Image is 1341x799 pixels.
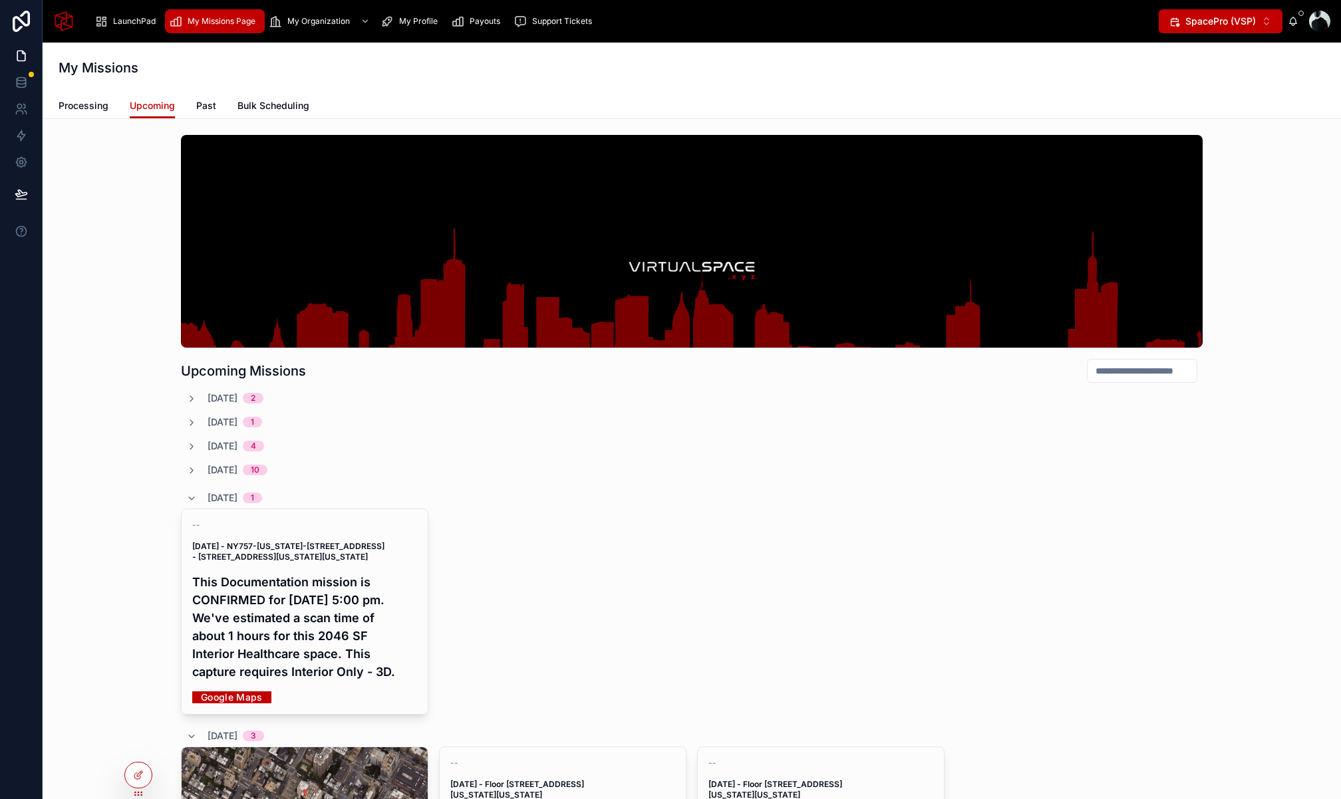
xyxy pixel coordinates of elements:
a: Bulk Scheduling [237,94,309,120]
span: Support Tickets [532,16,592,27]
span: My Organization [287,16,350,27]
a: LaunchPad [90,9,165,33]
h1: Upcoming Missions [181,362,306,380]
span: Past [196,99,216,112]
a: Payouts [447,9,510,33]
a: My Organization [265,9,376,33]
a: Support Tickets [510,9,601,33]
span: [DATE] [208,415,237,429]
h1: My Missions [59,58,138,77]
span: [DATE] [208,439,237,453]
a: My Profile [376,9,447,33]
div: 4 [251,441,256,451]
span: [DATE] [208,463,237,477]
span: My Missions Page [188,16,255,27]
a: Past [196,94,216,120]
a: Google Maps [192,687,271,707]
span: LaunchPad [113,16,156,27]
a: Processing [59,94,108,120]
span: Upcoming [130,99,175,112]
span: [DATE] [208,491,237,505]
div: 2 [251,393,255,403]
img: App logo [53,11,74,32]
span: [DATE] [208,392,237,405]
span: -- [450,758,458,768]
h4: This Documentation mission is CONFIRMED for [DATE] 5:00 pm. We've estimated a scan time of about ... [192,573,417,681]
strong: [DATE] - NY757-[US_STATE]-[STREET_ADDRESS] - [STREET_ADDRESS][US_STATE][US_STATE] [192,541,386,562]
span: Payouts [470,16,500,27]
div: 3 [251,731,256,741]
span: My Profile [399,16,438,27]
button: Select Button [1159,9,1282,33]
a: Upcoming [130,94,175,119]
div: scrollable content [85,7,1159,36]
span: -- [192,520,200,530]
a: My Missions Page [165,9,265,33]
span: SpacePro (VSP) [1185,15,1256,28]
span: [DATE] [208,729,237,742]
div: 10 [251,465,259,475]
span: Processing [59,99,108,112]
div: 1 [251,493,254,503]
span: Bulk Scheduling [237,99,309,112]
a: --[DATE] - NY757-[US_STATE]-[STREET_ADDRESS] - [STREET_ADDRESS][US_STATE][US_STATE]This Documenta... [181,509,428,715]
span: -- [708,758,716,768]
div: 1 [251,417,254,427]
